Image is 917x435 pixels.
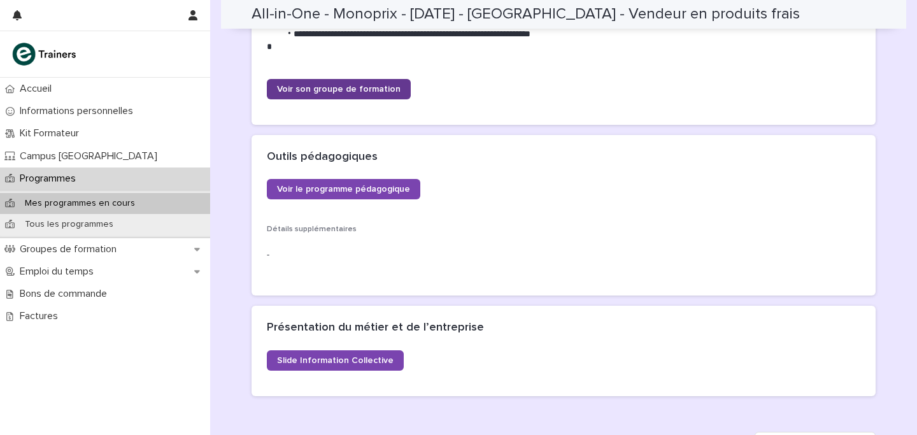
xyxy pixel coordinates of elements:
p: Bons de commande [15,288,117,300]
a: Slide Information Collective [267,350,404,371]
p: Campus [GEOGRAPHIC_DATA] [15,150,167,162]
p: Groupes de formation [15,243,127,255]
img: K0CqGN7SDeD6s4JG8KQk [10,41,80,67]
p: Emploi du temps [15,266,104,278]
p: Programmes [15,173,86,185]
p: Factures [15,310,68,322]
span: Slide Information Collective [277,356,394,365]
p: Mes programmes en cours [15,198,145,209]
h2: Outils pédagogiques [267,150,378,164]
span: Voir son groupe de formation [277,85,401,94]
span: Voir le programme pédagogique [277,185,410,194]
p: Tous les programmes [15,219,124,230]
p: - [267,248,860,262]
a: Voir son groupe de formation [267,79,411,99]
span: Détails supplémentaires [267,225,357,233]
h2: Présentation du métier et de l’entreprise [267,321,484,335]
a: Voir le programme pédagogique [267,179,420,199]
p: Informations personnelles [15,105,143,117]
p: Accueil [15,83,62,95]
p: Kit Formateur [15,127,89,139]
h2: All-in-One - Monoprix - [DATE] - [GEOGRAPHIC_DATA] - Vendeur en produits frais [252,5,800,24]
